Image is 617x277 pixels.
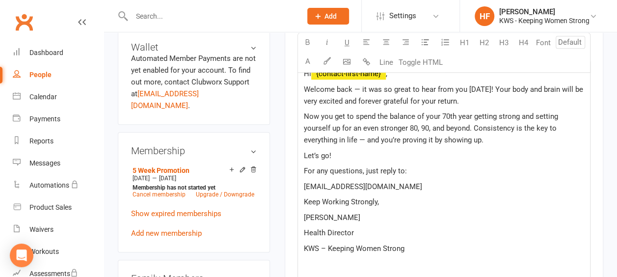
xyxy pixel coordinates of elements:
[304,197,379,206] span: Keep Working Strongly,
[455,33,475,53] button: H1
[304,69,311,78] span: Hi
[129,9,295,23] input: Search...
[13,108,104,130] a: Payments
[396,53,445,72] button: Toggle HTML
[131,209,221,218] a: Show expired memberships
[133,175,150,182] span: [DATE]
[304,228,354,237] span: Health Director
[499,16,590,25] div: KWS - Keeping Women Strong
[475,33,494,53] button: H2
[307,8,349,25] button: Add
[13,130,104,152] a: Reports
[131,145,257,156] h3: Membership
[29,93,57,101] div: Calendar
[304,151,331,160] span: Let’s go!
[130,174,257,182] div: —
[304,244,404,253] span: KWS – Keeping Women Strong
[29,181,69,189] div: Automations
[13,64,104,86] a: People
[10,244,33,267] div: Open Intercom Messenger
[29,71,52,79] div: People
[13,152,104,174] a: Messages
[13,196,104,219] a: Product Sales
[13,86,104,108] a: Calendar
[324,12,337,20] span: Add
[514,33,534,53] button: H4
[29,225,54,233] div: Waivers
[196,191,254,198] a: Upgrade / Downgrade
[131,229,202,238] a: Add new membership
[131,89,199,110] a: [EMAIL_ADDRESS][DOMAIN_NAME]
[386,69,387,78] span: ,
[29,159,60,167] div: Messages
[534,33,553,53] button: Font
[29,115,60,123] div: Payments
[304,166,407,175] span: For any questions, just reply to:
[133,191,186,198] a: Cancel membership
[29,137,54,145] div: Reports
[159,175,176,182] span: [DATE]
[133,166,189,174] a: 5 Week Promotion
[345,38,349,47] span: U
[133,184,215,191] strong: Membership has not started yet
[13,241,104,263] a: Workouts
[29,248,59,255] div: Workouts
[337,33,357,53] button: U
[13,174,104,196] a: Automations
[376,53,396,72] button: Line
[499,7,590,16] div: [PERSON_NAME]
[475,6,494,26] div: HF
[131,42,257,53] h3: Wallet
[13,42,104,64] a: Dashboard
[304,182,422,191] span: [EMAIL_ADDRESS][DOMAIN_NAME]
[389,5,416,27] span: Settings
[13,219,104,241] a: Waivers
[556,36,585,49] input: Default
[304,112,560,144] span: Now you get to spend the balance of your 70th year getting strong and setting yourself up for an ...
[298,53,318,72] button: A
[304,213,360,222] span: [PERSON_NAME]
[494,33,514,53] button: H3
[12,10,36,34] a: Clubworx
[304,85,585,106] span: Welcome back — it was so great to hear from you [DATE]! Your body and brain will be very excited ...
[29,203,72,211] div: Product Sales
[29,49,63,56] div: Dashboard
[131,54,256,110] no-payment-system: Automated Member Payments are not yet enabled for your account. To find out more, contact Clubwor...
